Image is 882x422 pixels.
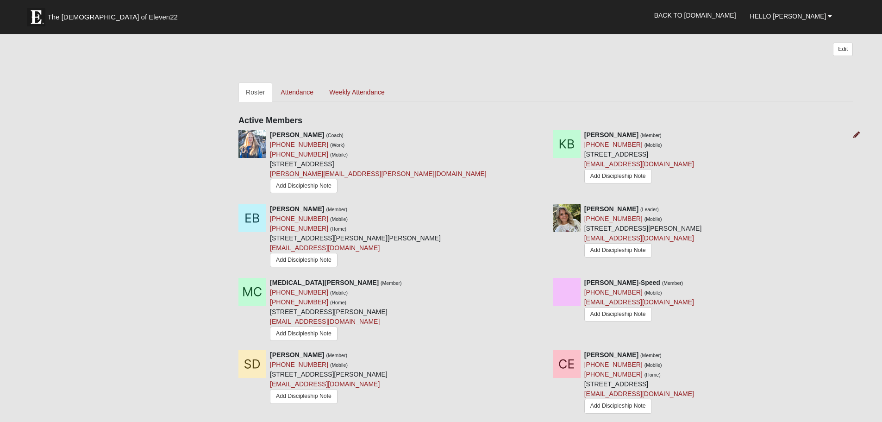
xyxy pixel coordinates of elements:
[330,142,344,148] small: (Work)
[270,141,328,148] a: [PHONE_NUMBER]
[647,4,743,27] a: Back to [DOMAIN_NAME]
[584,279,660,286] strong: [PERSON_NAME]-Speed
[326,207,347,212] small: (Member)
[270,380,380,388] a: [EMAIL_ADDRESS][DOMAIN_NAME]
[330,290,348,296] small: (Mobile)
[750,13,826,20] span: Hello [PERSON_NAME]
[644,142,662,148] small: (Mobile)
[326,353,347,358] small: (Member)
[270,389,338,403] a: Add Discipleship Note
[584,130,694,186] div: [STREET_ADDRESS]
[584,351,638,359] strong: [PERSON_NAME]
[584,350,694,416] div: [STREET_ADDRESS]
[270,170,487,177] a: [PERSON_NAME][EMAIL_ADDRESS][PERSON_NAME][DOMAIN_NAME]
[584,243,652,258] a: Add Discipleship Note
[270,278,402,344] div: [STREET_ADDRESS][PERSON_NAME]
[238,116,853,126] h4: Active Members
[270,253,338,267] a: Add Discipleship Note
[270,350,388,406] div: [STREET_ADDRESS][PERSON_NAME]
[270,179,338,193] a: Add Discipleship Note
[270,279,379,286] strong: [MEDICAL_DATA][PERSON_NAME]
[644,290,662,296] small: (Mobile)
[270,225,328,232] a: [PHONE_NUMBER]
[273,82,321,102] a: Attendance
[640,207,659,212] small: (Leader)
[584,390,694,397] a: [EMAIL_ADDRESS][DOMAIN_NAME]
[743,5,839,28] a: Hello [PERSON_NAME]
[330,216,348,222] small: (Mobile)
[270,327,338,341] a: Add Discipleship Note
[584,215,643,222] a: [PHONE_NUMBER]
[270,151,328,158] a: [PHONE_NUMBER]
[322,82,392,102] a: Weekly Attendance
[270,130,487,197] div: [STREET_ADDRESS]
[330,152,348,157] small: (Mobile)
[584,169,652,183] a: Add Discipleship Note
[640,132,662,138] small: (Member)
[330,226,346,232] small: (Home)
[270,204,441,271] div: [STREET_ADDRESS][PERSON_NAME][PERSON_NAME]
[584,399,652,413] a: Add Discipleship Note
[22,3,207,26] a: The [DEMOGRAPHIC_DATA] of Eleven22
[584,131,638,139] strong: [PERSON_NAME]
[270,205,324,213] strong: [PERSON_NAME]
[644,362,662,368] small: (Mobile)
[270,289,328,296] a: [PHONE_NUMBER]
[644,372,661,378] small: (Home)
[584,204,702,260] div: [STREET_ADDRESS][PERSON_NAME]
[270,298,328,306] a: [PHONE_NUMBER]
[330,300,346,305] small: (Home)
[27,8,45,26] img: Eleven22 logo
[584,361,643,368] a: [PHONE_NUMBER]
[270,361,328,368] a: [PHONE_NUMBER]
[326,132,343,138] small: (Coach)
[662,280,683,286] small: (Member)
[270,351,324,359] strong: [PERSON_NAME]
[48,13,178,22] span: The [DEMOGRAPHIC_DATA] of Eleven22
[584,298,694,306] a: [EMAIL_ADDRESS][DOMAIN_NAME]
[584,289,643,296] a: [PHONE_NUMBER]
[381,280,402,286] small: (Member)
[584,141,643,148] a: [PHONE_NUMBER]
[270,318,380,325] a: [EMAIL_ADDRESS][DOMAIN_NAME]
[270,131,324,139] strong: [PERSON_NAME]
[584,234,694,242] a: [EMAIL_ADDRESS][DOMAIN_NAME]
[270,244,380,252] a: [EMAIL_ADDRESS][DOMAIN_NAME]
[584,160,694,168] a: [EMAIL_ADDRESS][DOMAIN_NAME]
[584,371,643,378] a: [PHONE_NUMBER]
[644,216,662,222] small: (Mobile)
[330,362,348,368] small: (Mobile)
[270,215,328,222] a: [PHONE_NUMBER]
[584,307,652,321] a: Add Discipleship Note
[584,205,638,213] strong: [PERSON_NAME]
[640,353,662,358] small: (Member)
[238,82,272,102] a: Roster
[833,43,853,56] a: Edit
